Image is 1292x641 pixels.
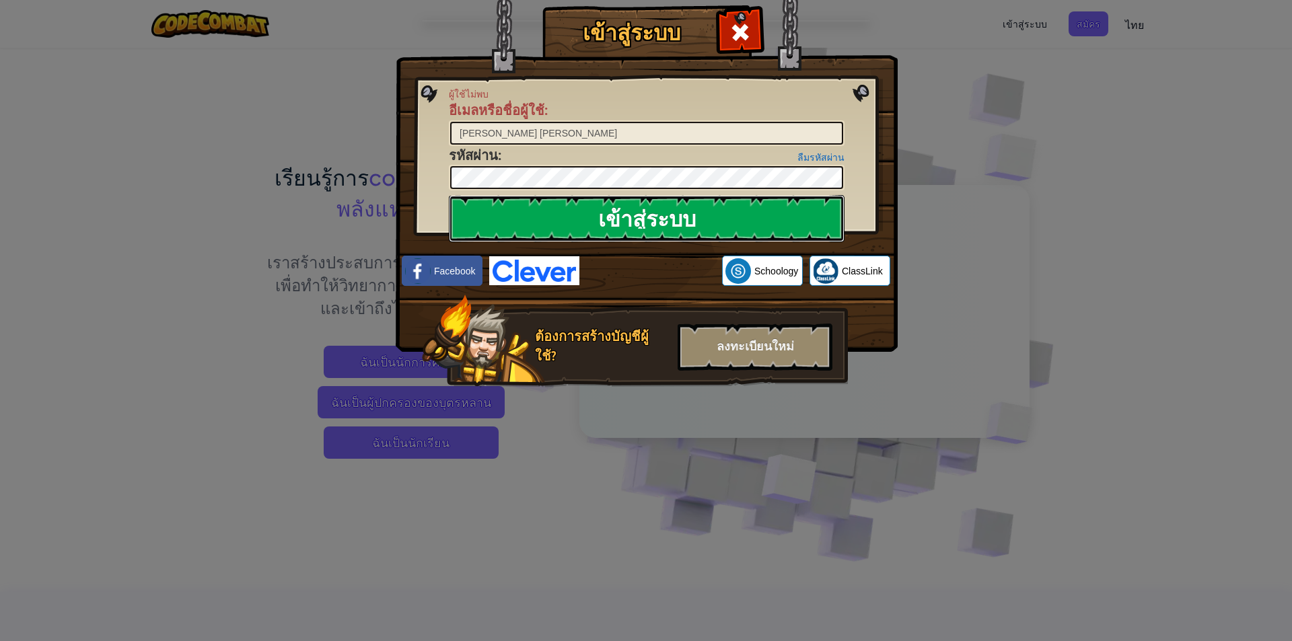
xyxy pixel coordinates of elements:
[449,146,498,164] span: รหัสผ่าน
[842,264,883,278] span: ClassLink
[449,195,845,242] input: เข้าสู่ระบบ
[546,21,717,44] h1: เข้าสู่ระบบ
[813,258,838,284] img: classlink-logo-small.png
[449,146,501,165] label: :
[579,256,722,286] iframe: ปุ่มลงชื่อเข้าใช้ด้วย Google
[725,258,751,284] img: schoology.png
[797,152,845,163] a: ลืมรหัสผ่าน
[449,101,544,119] span: อีเมลหรือชื่อผู้ใช้
[449,101,548,120] label: :
[489,256,579,285] img: clever-logo-blue.png
[449,87,845,101] span: ผู้ใช้ไม่พบ
[535,327,670,365] div: ต้องการสร้างบัญชีผู้ใช้?
[678,324,832,371] div: ลงทะเบียนใหม่
[434,264,475,278] span: Facebook
[754,264,798,278] span: Schoology
[405,258,431,284] img: facebook_small.png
